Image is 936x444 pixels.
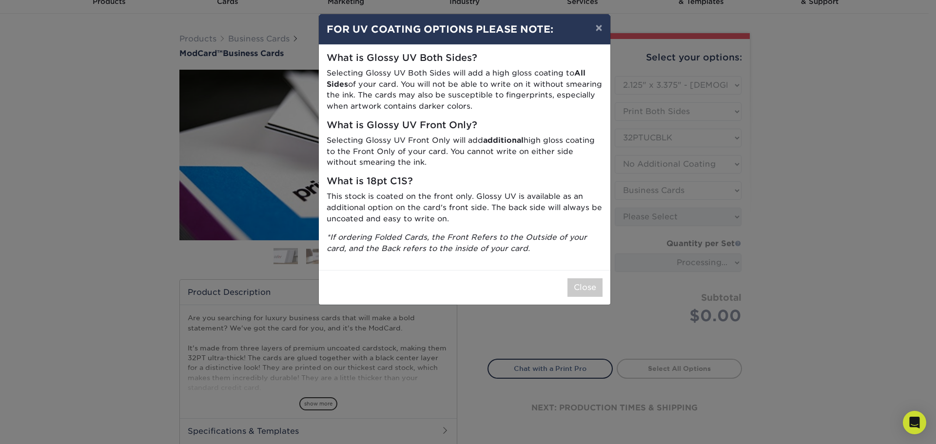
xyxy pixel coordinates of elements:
[327,68,603,112] p: Selecting Glossy UV Both Sides will add a high gloss coating to of your card. You will not be abl...
[327,176,603,187] h5: What is 18pt C1S?
[327,232,587,253] i: *If ordering Folded Cards, the Front Refers to the Outside of your card, and the Back refers to t...
[587,14,610,41] button: ×
[567,278,603,297] button: Close
[327,53,603,64] h5: What is Glossy UV Both Sides?
[327,120,603,131] h5: What is Glossy UV Front Only?
[327,135,603,168] p: Selecting Glossy UV Front Only will add high gloss coating to the Front Only of your card. You ca...
[327,191,603,224] p: This stock is coated on the front only. Glossy UV is available as an additional option on the car...
[327,22,603,37] h4: FOR UV COATING OPTIONS PLEASE NOTE:
[903,411,926,434] div: Open Intercom Messenger
[327,68,585,89] strong: All Sides
[483,135,524,145] strong: additional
